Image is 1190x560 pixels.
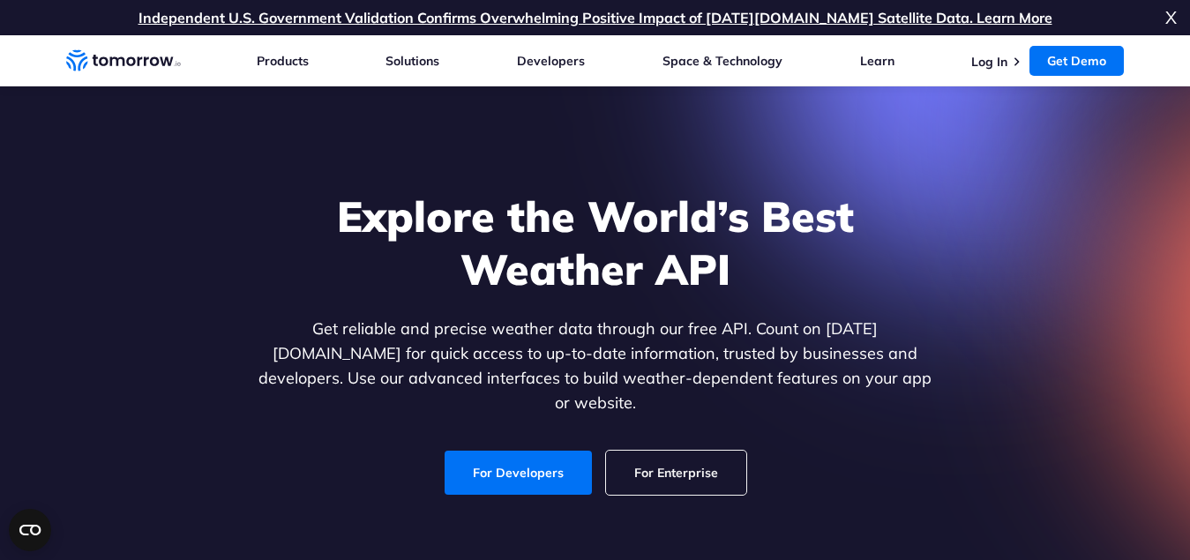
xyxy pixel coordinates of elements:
a: For Developers [445,451,592,495]
button: Open CMP widget [9,509,51,551]
a: Log In [971,54,1007,70]
a: Independent U.S. Government Validation Confirms Overwhelming Positive Impact of [DATE][DOMAIN_NAM... [138,9,1052,26]
a: Space & Technology [662,53,782,69]
h1: Explore the World’s Best Weather API [255,190,936,295]
a: Developers [517,53,585,69]
a: Products [257,53,309,69]
a: Home link [66,48,181,74]
a: Solutions [385,53,439,69]
p: Get reliable and precise weather data through our free API. Count on [DATE][DOMAIN_NAME] for quic... [255,317,936,415]
a: Get Demo [1029,46,1124,76]
a: For Enterprise [606,451,746,495]
a: Learn [860,53,894,69]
